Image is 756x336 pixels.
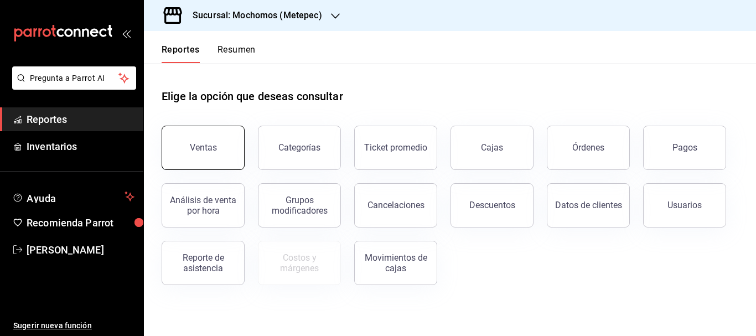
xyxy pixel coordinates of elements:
div: Costos y márgenes [265,252,334,273]
div: navigation tabs [162,44,256,63]
div: Ventas [190,142,217,153]
button: Categorías [258,126,341,170]
div: Cajas [481,141,504,154]
button: Pagos [643,126,726,170]
div: Datos de clientes [555,200,622,210]
button: Cancelaciones [354,183,437,228]
div: Órdenes [572,142,604,153]
button: Pregunta a Parrot AI [12,66,136,90]
span: [PERSON_NAME] [27,242,134,257]
div: Ticket promedio [364,142,427,153]
a: Pregunta a Parrot AI [8,80,136,92]
button: Resumen [218,44,256,63]
button: Grupos modificadores [258,183,341,228]
span: Sugerir nueva función [13,320,134,332]
button: Ticket promedio [354,126,437,170]
button: Datos de clientes [547,183,630,228]
div: Análisis de venta por hora [169,195,237,216]
span: Inventarios [27,139,134,154]
button: Órdenes [547,126,630,170]
span: Ayuda [27,190,120,203]
div: Grupos modificadores [265,195,334,216]
button: Reporte de asistencia [162,241,245,285]
div: Descuentos [469,200,515,210]
h3: Sucursal: Mochomos (Metepec) [184,9,322,22]
button: Contrata inventarios para ver este reporte [258,241,341,285]
button: Reportes [162,44,200,63]
h1: Elige la opción que deseas consultar [162,88,343,105]
span: Reportes [27,112,134,127]
div: Movimientos de cajas [361,252,430,273]
div: Reporte de asistencia [169,252,237,273]
div: Categorías [278,142,320,153]
button: Usuarios [643,183,726,228]
button: Movimientos de cajas [354,241,437,285]
span: Recomienda Parrot [27,215,134,230]
button: Ventas [162,126,245,170]
span: Pregunta a Parrot AI [30,73,119,84]
button: Descuentos [451,183,534,228]
div: Usuarios [667,200,702,210]
button: open_drawer_menu [122,29,131,38]
div: Cancelaciones [367,200,424,210]
button: Análisis de venta por hora [162,183,245,228]
a: Cajas [451,126,534,170]
div: Pagos [672,142,697,153]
